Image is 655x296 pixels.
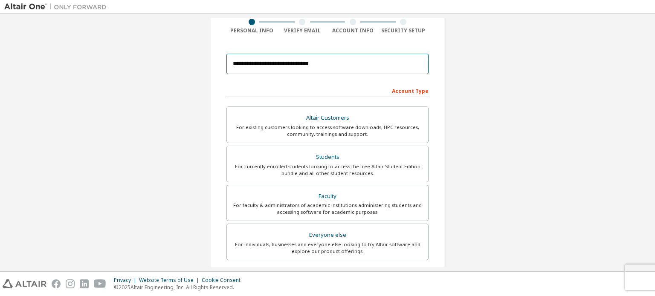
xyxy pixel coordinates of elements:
[277,27,328,34] div: Verify Email
[378,27,429,34] div: Security Setup
[66,279,75,288] img: instagram.svg
[202,277,246,284] div: Cookie Consent
[94,279,106,288] img: youtube.svg
[4,3,111,11] img: Altair One
[232,151,423,163] div: Students
[232,202,423,216] div: For faculty & administrators of academic institutions administering students and accessing softwa...
[232,190,423,202] div: Faculty
[226,83,429,97] div: Account Type
[232,124,423,138] div: For existing customers looking to access software downloads, HPC resources, community, trainings ...
[232,112,423,124] div: Altair Customers
[327,27,378,34] div: Account Info
[114,277,139,284] div: Privacy
[232,241,423,255] div: For individuals, businesses and everyone else looking to try Altair software and explore our prod...
[3,279,46,288] img: altair_logo.svg
[139,277,202,284] div: Website Terms of Use
[114,284,246,291] p: © 2025 Altair Engineering, Inc. All Rights Reserved.
[52,279,61,288] img: facebook.svg
[232,163,423,177] div: For currently enrolled students looking to access the free Altair Student Edition bundle and all ...
[232,229,423,241] div: Everyone else
[80,279,89,288] img: linkedin.svg
[226,27,277,34] div: Personal Info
